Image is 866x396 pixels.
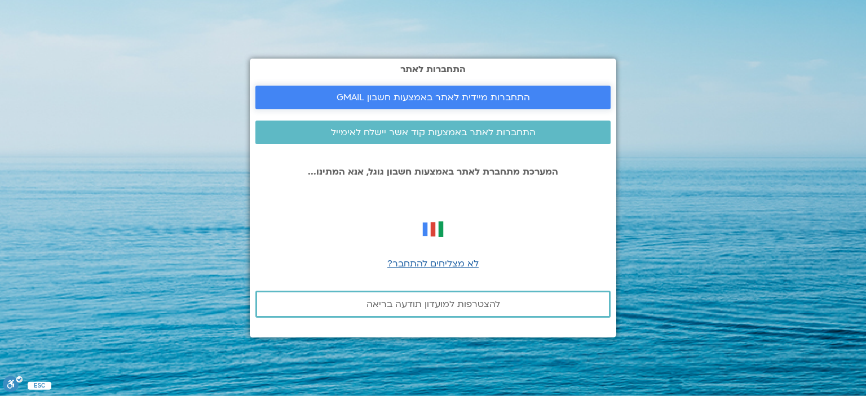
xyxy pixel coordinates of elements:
[255,291,611,318] a: להצטרפות למועדון תודעה בריאה
[366,299,500,309] span: להצטרפות למועדון תודעה בריאה
[387,257,479,270] a: לא מצליחים להתחבר?
[337,92,530,103] span: התחברות מיידית לאתר באמצעות חשבון GMAIL
[331,127,536,137] span: התחברות לאתר באמצעות קוד אשר יישלח לאימייל
[255,167,611,177] p: המערכת מתחברת לאתר באמצעות חשבון גוגל, אנא המתינו...
[255,64,611,74] h2: התחברות לאתר
[255,121,611,144] a: התחברות לאתר באמצעות קוד אשר יישלח לאימייל
[255,86,611,109] a: התחברות מיידית לאתר באמצעות חשבון GMAIL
